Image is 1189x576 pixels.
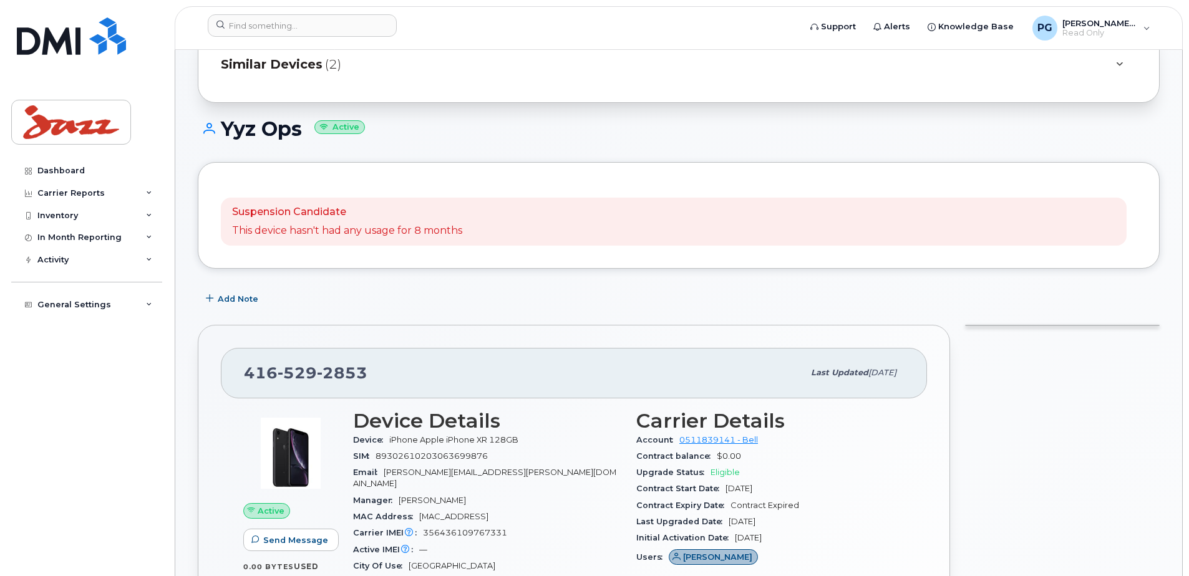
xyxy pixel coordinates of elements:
span: Read Only [1062,28,1137,38]
span: [DATE] [735,533,762,542]
h1: Yyz Ops [198,118,1160,140]
span: Active [258,505,284,517]
span: City Of Use [353,561,409,570]
a: [PERSON_NAME] [669,552,758,562]
span: 0.00 Bytes [243,562,294,571]
span: Account [636,435,679,444]
span: [MAC_ADDRESS] [419,512,488,521]
span: Similar Devices [221,55,323,74]
span: [PERSON_NAME] - for CI Reporting [1062,18,1137,28]
span: Initial Activation Date [636,533,735,542]
span: [DATE] [868,368,896,377]
h3: Carrier Details [636,410,905,432]
span: used [294,562,319,571]
span: $0.00 [717,451,741,461]
span: Contract balance [636,451,717,461]
a: Knowledge Base [919,14,1022,39]
span: 2853 [317,363,367,382]
span: PG [1037,21,1052,36]
span: Knowledge Base [938,21,1014,33]
span: Add Note [218,293,258,305]
img: image20231002-3703462-1qb80zy.jpeg [253,416,328,491]
span: Contract Start Date [636,484,726,493]
span: Contract Expired [730,501,799,510]
span: 416 [244,363,367,382]
span: [PERSON_NAME][EMAIL_ADDRESS][PERSON_NAME][DOMAIN_NAME] [353,468,616,488]
span: 529 [278,363,317,382]
span: Contract Expiry Date [636,501,730,510]
span: Active IMEI [353,545,419,554]
a: Alerts [865,14,919,39]
input: Find something... [208,14,397,37]
span: 356436109767331 [423,528,507,537]
span: MAC Address [353,512,419,521]
span: Upgrade Status [636,468,711,477]
span: SIM [353,451,376,461]
button: Add Note [198,287,269,310]
span: iPhone Apple iPhone XR 128GB [389,435,518,444]
span: Eligible [711,468,740,477]
a: 0511839141 - Bell [679,435,758,444]
span: Last Upgraded Date [636,517,729,526]
span: Last updated [811,368,868,377]
span: [PERSON_NAME] [683,551,752,563]
p: Suspension Candidate [232,205,462,219]
span: [PERSON_NAME] [399,496,466,505]
small: Active [314,120,365,135]
a: Support [802,14,865,39]
span: Device [353,435,389,444]
span: [DATE] [729,517,755,526]
span: Manager [353,496,399,505]
h3: Device Details [353,410,621,432]
p: This device hasn't had any usage for 8 months [232,224,462,238]
button: Send Message [243,529,339,551]
span: 89302610203063699876 [376,451,488,461]
span: Support [821,21,856,33]
div: Patti Grant - for CI Reporting [1024,16,1159,41]
span: — [419,545,427,554]
span: [DATE] [726,484,752,493]
span: [GEOGRAPHIC_DATA] [409,561,495,570]
span: Users [636,552,669,562]
span: Carrier IMEI [353,528,423,537]
span: (2) [325,55,341,74]
span: Alerts [884,21,910,33]
span: Send Message [263,534,328,546]
span: Email [353,468,384,477]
